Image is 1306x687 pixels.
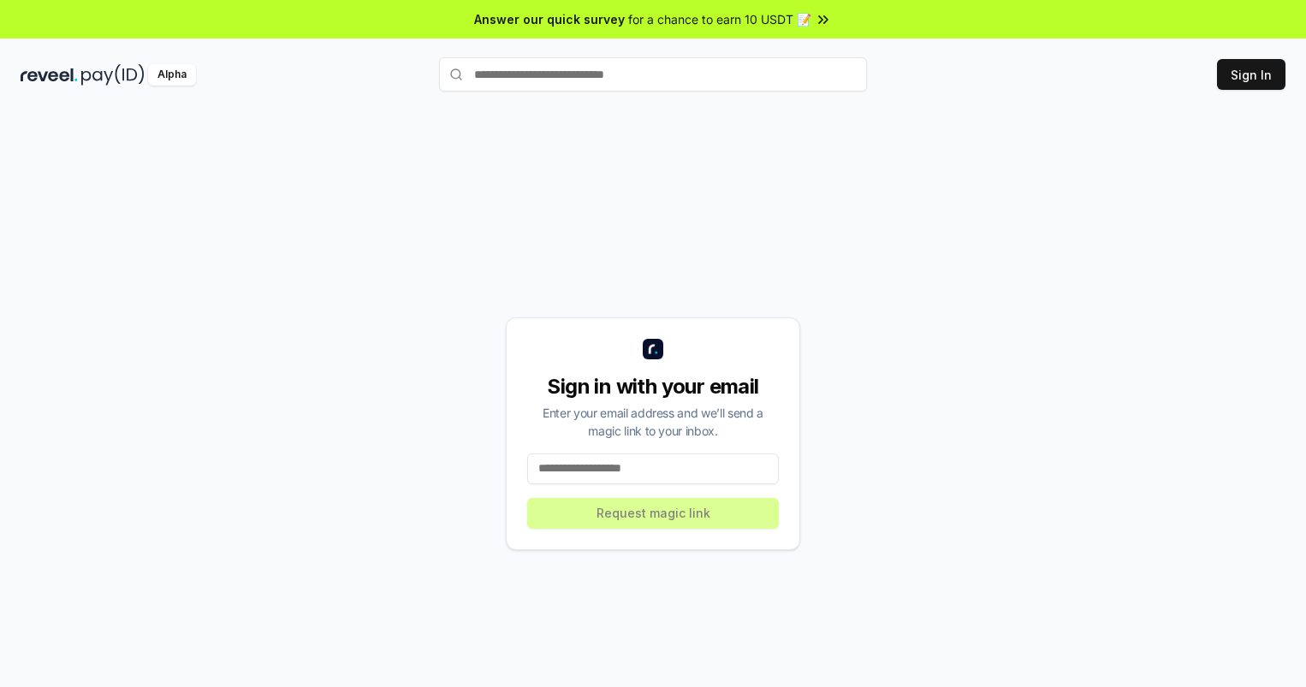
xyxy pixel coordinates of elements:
button: Sign In [1217,59,1285,90]
img: reveel_dark [21,64,78,86]
div: Alpha [148,64,196,86]
img: pay_id [81,64,145,86]
span: for a chance to earn 10 USDT 📝 [628,10,811,28]
div: Enter your email address and we’ll send a magic link to your inbox. [527,404,779,440]
img: logo_small [643,339,663,359]
span: Answer our quick survey [474,10,625,28]
div: Sign in with your email [527,373,779,400]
